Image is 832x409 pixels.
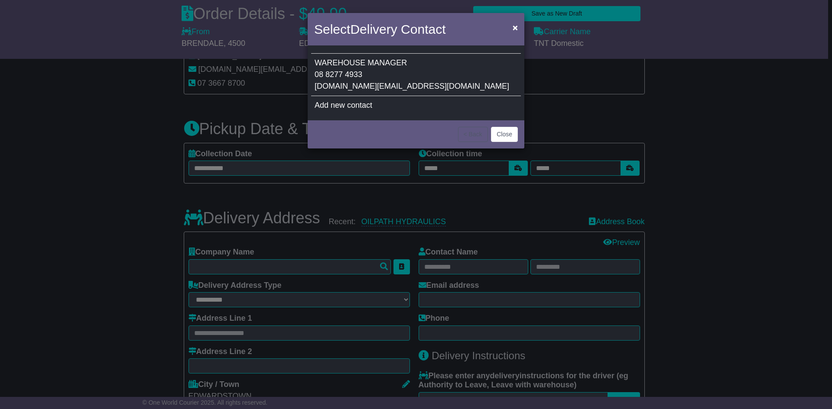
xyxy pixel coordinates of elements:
span: Add new contact [315,101,372,109]
span: Contact [401,22,445,36]
span: [DOMAIN_NAME][EMAIL_ADDRESS][DOMAIN_NAME] [315,82,509,90]
span: 08 8277 4933 [315,70,362,79]
span: WAREHOUSE [315,58,365,67]
button: < Back [458,127,488,142]
button: Close [508,19,522,36]
button: Close [491,127,518,142]
span: MANAGER [367,58,407,67]
span: × [513,23,518,32]
h4: Select [314,19,445,39]
span: Delivery [350,22,397,36]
